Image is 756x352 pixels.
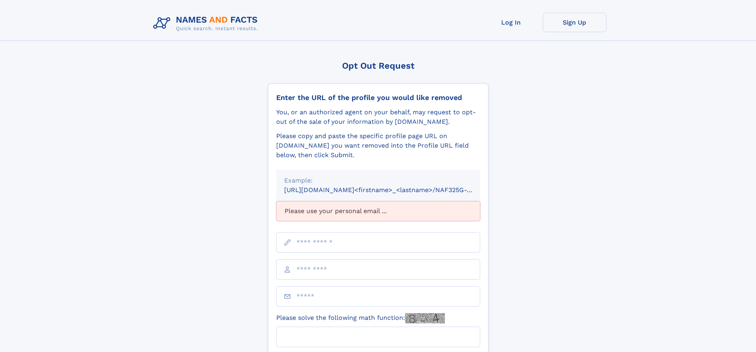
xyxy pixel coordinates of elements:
div: Enter the URL of the profile you would like removed [276,93,480,102]
div: Please copy and paste the specific profile page URL on [DOMAIN_NAME] you want removed into the Pr... [276,131,480,160]
small: [URL][DOMAIN_NAME]<firstname>_<lastname>/NAF325G-xxxxxxxx [284,186,495,194]
div: Opt Out Request [268,61,489,71]
div: You, or an authorized agent on your behalf, may request to opt-out of the sale of your informatio... [276,108,480,127]
label: Please solve the following math function: [276,313,445,323]
div: Please use your personal email ... [276,201,480,221]
a: Sign Up [543,13,606,32]
div: Example: [284,176,472,185]
a: Log In [479,13,543,32]
img: Logo Names and Facts [150,13,264,34]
